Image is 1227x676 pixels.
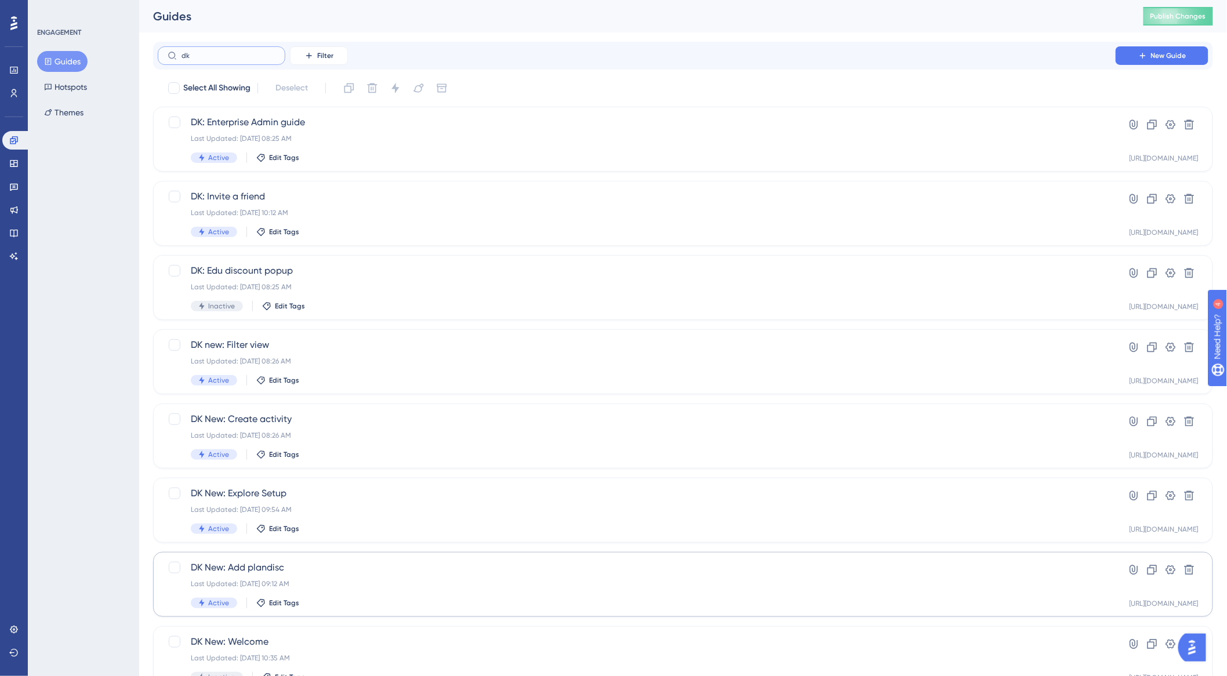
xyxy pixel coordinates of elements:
[1178,630,1213,665] iframe: UserGuiding AI Assistant Launcher
[1150,12,1206,21] span: Publish Changes
[208,450,229,459] span: Active
[208,376,229,385] span: Active
[1130,228,1199,237] div: [URL][DOMAIN_NAME]
[269,376,299,385] span: Edit Tags
[80,6,84,15] div: 4
[1130,525,1199,534] div: [URL][DOMAIN_NAME]
[256,450,299,459] button: Edit Tags
[191,561,1083,575] span: DK New: Add plandisc
[208,227,229,237] span: Active
[191,190,1083,203] span: DK: Invite a friend
[191,115,1083,129] span: DK: Enterprise Admin guide
[269,598,299,608] span: Edit Tags
[191,579,1083,588] div: Last Updated: [DATE] 09:12 AM
[290,46,348,65] button: Filter
[269,153,299,162] span: Edit Tags
[153,8,1115,24] div: Guides
[191,338,1083,352] span: DK new: Filter view
[181,52,275,60] input: Search
[256,153,299,162] button: Edit Tags
[191,431,1083,440] div: Last Updated: [DATE] 08:26 AM
[275,81,308,95] span: Deselect
[1130,376,1199,386] div: [URL][DOMAIN_NAME]
[269,450,299,459] span: Edit Tags
[1151,51,1186,60] span: New Guide
[37,77,94,97] button: Hotspots
[256,376,299,385] button: Edit Tags
[1143,7,1213,26] button: Publish Changes
[191,486,1083,500] span: DK New: Explore Setup
[208,153,229,162] span: Active
[191,412,1083,426] span: DK New: Create activity
[208,524,229,533] span: Active
[191,134,1083,143] div: Last Updated: [DATE] 08:25 AM
[269,227,299,237] span: Edit Tags
[262,301,305,311] button: Edit Tags
[183,81,251,95] span: Select All Showing
[275,301,305,311] span: Edit Tags
[1130,154,1199,163] div: [URL][DOMAIN_NAME]
[265,78,318,99] button: Deselect
[37,28,81,37] div: ENGAGEMENT
[37,51,88,72] button: Guides
[27,3,72,17] span: Need Help?
[256,227,299,237] button: Edit Tags
[191,208,1083,217] div: Last Updated: [DATE] 10:12 AM
[191,653,1083,663] div: Last Updated: [DATE] 10:35 AM
[269,524,299,533] span: Edit Tags
[1130,599,1199,608] div: [URL][DOMAIN_NAME]
[208,301,235,311] span: Inactive
[1116,46,1208,65] button: New Guide
[191,357,1083,366] div: Last Updated: [DATE] 08:26 AM
[1130,302,1199,311] div: [URL][DOMAIN_NAME]
[317,51,333,60] span: Filter
[208,598,229,608] span: Active
[256,524,299,533] button: Edit Tags
[1130,450,1199,460] div: [URL][DOMAIN_NAME]
[191,264,1083,278] span: DK: Edu discount popup
[191,635,1083,649] span: DK New: Welcome
[191,505,1083,514] div: Last Updated: [DATE] 09:54 AM
[37,102,90,123] button: Themes
[191,282,1083,292] div: Last Updated: [DATE] 08:25 AM
[256,598,299,608] button: Edit Tags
